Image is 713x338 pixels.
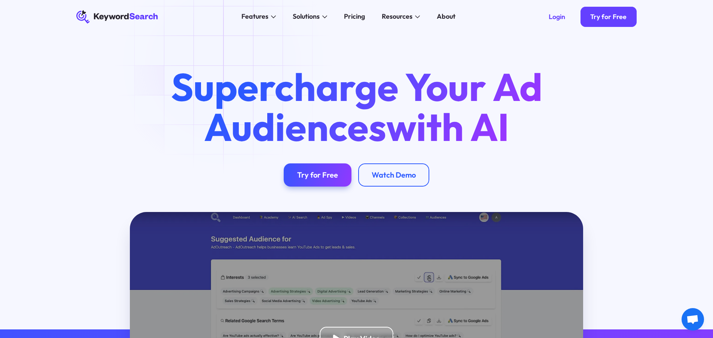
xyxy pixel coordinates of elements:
a: Try for Free [284,163,351,187]
a: Ouvrir le chat [682,308,704,331]
div: Solutions [293,12,320,22]
div: Try for Free [590,13,627,21]
span: with AI [386,102,509,151]
div: Resources [382,12,412,22]
div: Pricing [344,12,365,22]
div: Try for Free [297,170,338,179]
h1: Supercharge Your Ad Audiences [155,67,558,146]
a: Login [539,7,575,27]
div: Features [241,12,268,22]
div: Login [549,13,565,21]
div: Watch Demo [372,170,416,179]
a: Pricing [339,10,370,24]
div: About [437,12,455,22]
a: Try for Free [581,7,637,27]
a: About [432,10,461,24]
